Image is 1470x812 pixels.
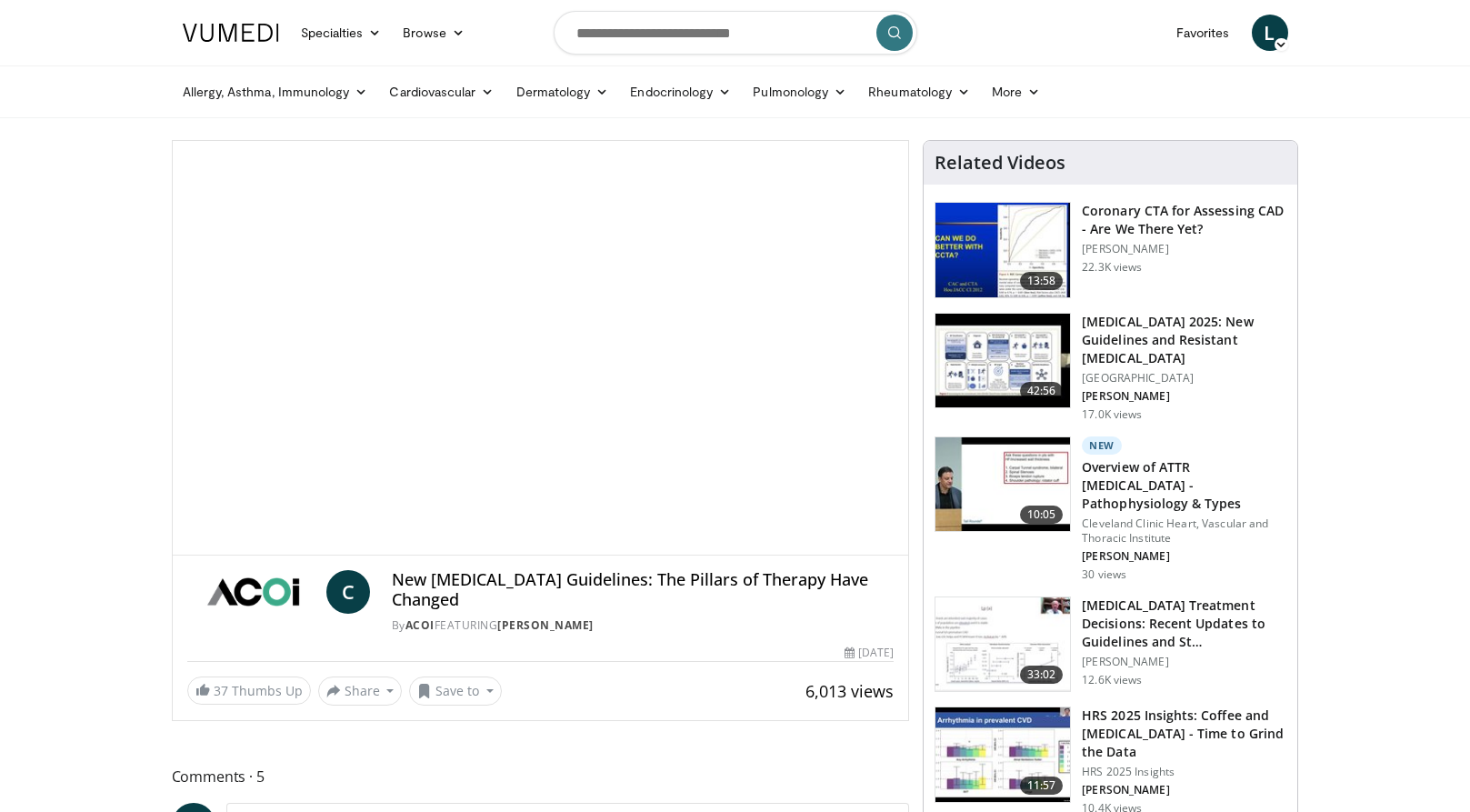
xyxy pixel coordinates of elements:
a: 42:56 [MEDICAL_DATA] 2025: New Guidelines and Resistant [MEDICAL_DATA] [GEOGRAPHIC_DATA] [PERSON_... [935,313,1286,422]
img: ACOI [187,570,319,614]
a: Dermatology [505,74,620,110]
p: [PERSON_NAME] [1082,242,1286,256]
img: 25c04896-53d6-4a05-9178-9b8aabfb644a.150x105_q85_crop-smart_upscale.jpg [935,707,1070,802]
p: 22.3K views [1082,260,1142,275]
p: 30 views [1082,567,1126,582]
p: 17.0K views [1082,407,1142,422]
p: 12.6K views [1082,673,1142,687]
img: 2f83149f-471f-45a5-8edf-b959582daf19.150x105_q85_crop-smart_upscale.jpg [935,437,1070,532]
h4: New [MEDICAL_DATA] Guidelines: The Pillars of Therapy Have Changed [392,570,894,609]
button: Save to [409,677,502,706]
a: Specialties [290,15,393,51]
img: VuMedi Logo [183,24,279,42]
p: HRS 2025 Insights [1082,765,1286,779]
p: Cleveland Clinic Heart, Vascular and Thoracic Institute [1082,516,1286,546]
p: [PERSON_NAME] [1082,549,1286,564]
h3: [MEDICAL_DATA] Treatment Decisions: Recent Updates to Guidelines and St… [1082,596,1286,651]
a: Rheumatology [857,74,981,110]
a: Cardiovascular [378,74,505,110]
span: 10:05 [1020,506,1064,524]
button: Share [318,677,403,706]
h3: Coronary CTA for Assessing CAD - Are We There Yet? [1082,202,1286,238]
a: 13:58 Coronary CTA for Assessing CAD - Are We There Yet? [PERSON_NAME] 22.3K views [935,202,1286,298]
p: [PERSON_NAME] [1082,655,1286,669]
input: Search topics, interventions [554,11,917,55]
div: [DATE] [845,645,894,661]
img: 34b2b9a4-89e5-4b8c-b553-8a638b61a706.150x105_q85_crop-smart_upscale.jpg [935,203,1070,297]
a: 33:02 [MEDICAL_DATA] Treatment Decisions: Recent Updates to Guidelines and St… [PERSON_NAME] 12.6... [935,596,1286,693]
span: 33:02 [1020,666,1064,684]
a: [PERSON_NAME] [497,617,594,633]
a: L [1252,15,1288,51]
span: Comments 5 [172,765,910,788]
span: 6,013 views [805,680,894,702]
video-js: Video Player [173,141,909,556]
img: 6f79f02c-3240-4454-8beb-49f61d478177.150x105_q85_crop-smart_upscale.jpg [935,597,1070,692]
p: [PERSON_NAME] [1082,389,1286,404]
p: [PERSON_NAME] [1082,783,1286,797]
h3: HRS 2025 Insights: Coffee and [MEDICAL_DATA] - Time to Grind the Data [1082,707,1286,761]
div: By FEATURING [392,617,894,634]
span: 13:58 [1020,272,1064,290]
a: Pulmonology [742,74,857,110]
a: 10:05 New Overview of ATTR [MEDICAL_DATA] - Pathophysiology & Types Cleveland Clinic Heart, Vascu... [935,436,1286,582]
span: 11:57 [1020,777,1064,795]
img: 280bcb39-0f4e-42eb-9c44-b41b9262a277.150x105_q85_crop-smart_upscale.jpg [935,314,1070,408]
a: ACOI [405,617,435,633]
a: C [326,570,370,614]
a: Endocrinology [619,74,742,110]
a: Favorites [1165,15,1241,51]
a: 37 Thumbs Up [187,677,311,705]
a: Browse [392,15,475,51]
h3: [MEDICAL_DATA] 2025: New Guidelines and Resistant [MEDICAL_DATA] [1082,313,1286,367]
span: 42:56 [1020,382,1064,400]
a: Allergy, Asthma, Immunology [172,74,379,110]
p: [GEOGRAPHIC_DATA] [1082,371,1286,386]
a: More [981,74,1051,110]
h4: Related Videos [935,152,1065,174]
h3: Overview of ATTR [MEDICAL_DATA] - Pathophysiology & Types [1082,458,1286,513]
span: 37 [214,682,228,699]
p: New [1082,436,1122,455]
